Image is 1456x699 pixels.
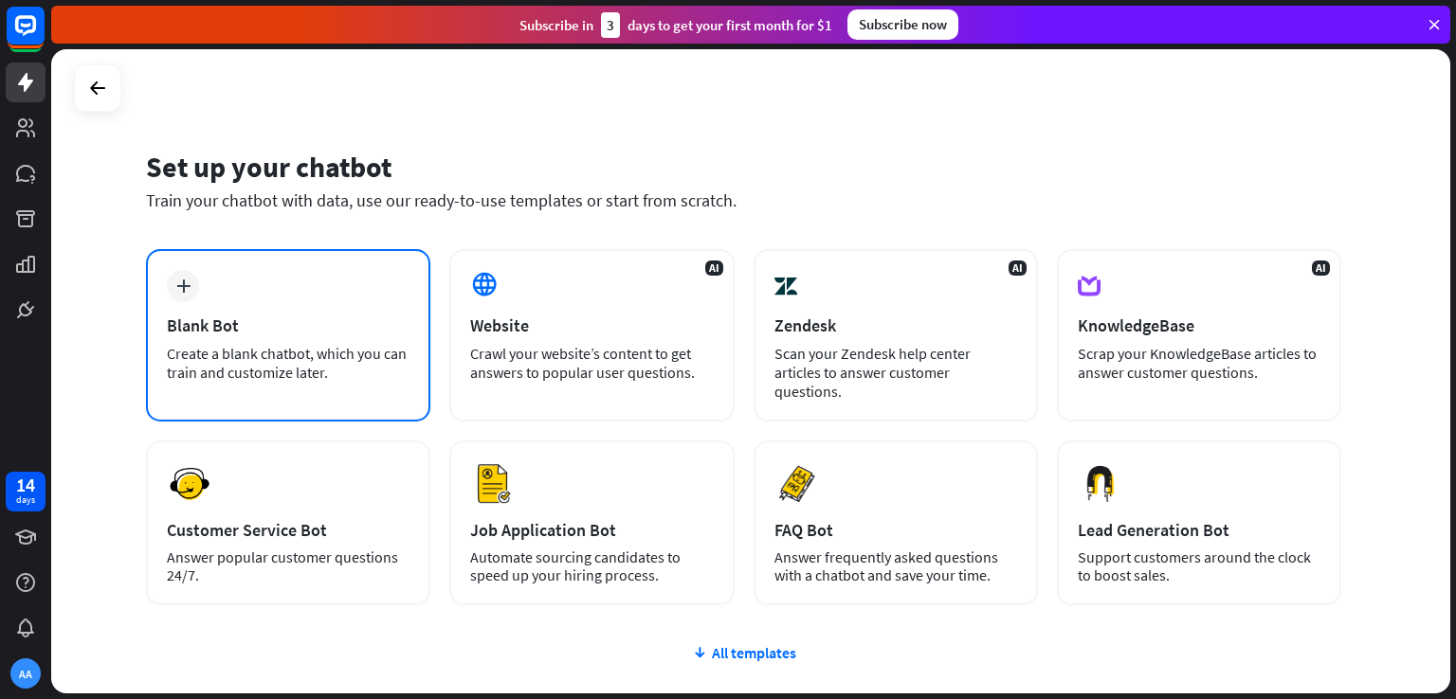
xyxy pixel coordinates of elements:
div: All templates [146,643,1341,662]
div: Job Application Bot [470,519,713,541]
div: Subscribe in days to get your first month for $1 [519,12,832,38]
div: Customer Service Bot [167,519,409,541]
span: AI [1009,260,1027,276]
span: AI [705,260,723,276]
div: Scan your Zendesk help center articles to answer customer questions. [774,344,1017,401]
div: Train your chatbot with data, use our ready-to-use templates or start from scratch. [146,189,1341,211]
div: Answer frequently asked questions with a chatbot and save your time. [774,548,1017,584]
div: days [16,493,35,507]
div: Scrap your KnowledgeBase articles to answer customer questions. [1078,344,1320,382]
div: KnowledgeBase [1078,314,1320,336]
button: Open LiveChat chat widget [15,8,72,64]
div: 3 [601,12,620,38]
div: Zendesk [774,314,1017,336]
div: Set up your chatbot [146,149,1341,185]
div: Create a blank chatbot, which you can train and customize later. [167,344,409,382]
div: 14 [16,476,35,493]
i: plus [176,279,191,293]
div: AA [10,658,41,689]
span: AI [1312,260,1330,276]
div: Automate sourcing candidates to speed up your hiring process. [470,548,713,584]
div: Answer popular customer questions 24/7. [167,548,409,584]
div: Blank Bot [167,314,409,336]
a: 14 days [6,472,45,511]
div: Support customers around the clock to boost sales. [1078,548,1320,584]
div: Crawl your website’s content to get answers to popular user questions. [470,344,713,382]
div: FAQ Bot [774,519,1017,541]
div: Website [470,314,713,336]
div: Lead Generation Bot [1078,519,1320,541]
div: Subscribe now [847,9,958,40]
